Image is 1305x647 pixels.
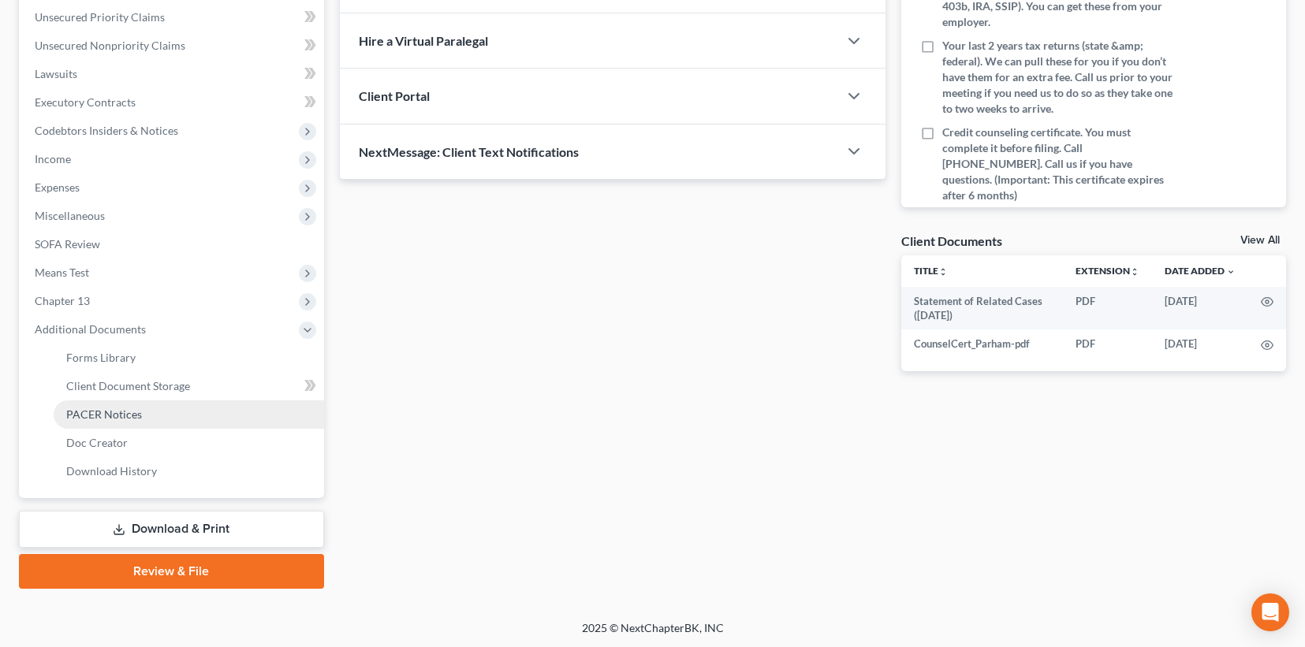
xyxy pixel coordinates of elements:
span: PACER Notices [66,407,142,421]
a: SOFA Review [22,230,324,258]
i: unfold_more [1130,267,1139,277]
i: unfold_more [938,267,948,277]
a: Review & File [19,554,324,589]
span: Unsecured Priority Claims [35,10,165,24]
a: Date Added expand_more [1165,265,1236,277]
a: PACER Notices [54,400,324,429]
a: Extensionunfold_more [1076,265,1139,277]
span: Client Document Storage [66,379,190,392]
td: CounselCert_Parham-pdf [901,329,1063,358]
span: Credit counseling certificate. You must complete it before filing. Call [PHONE_NUMBER]. Call us i... [942,125,1176,203]
span: Download History [66,464,157,478]
a: Client Document Storage [54,372,324,400]
a: Doc Creator [54,429,324,457]
a: Unsecured Priority Claims [22,3,324,32]
td: PDF [1063,329,1152,358]
a: Executory Contracts [22,88,324,117]
div: Open Intercom Messenger [1251,593,1289,631]
td: [DATE] [1152,329,1248,358]
span: Forms Library [66,351,136,364]
span: Codebtors Insiders & Notices [35,124,178,137]
span: Doc Creator [66,436,128,449]
span: Additional Documents [35,322,146,336]
span: NextMessage: Client Text Notifications [359,144,579,159]
td: [DATE] [1152,287,1248,330]
span: Means Test [35,266,89,279]
a: View All [1240,235,1280,246]
span: Client Portal [359,88,430,103]
span: Expenses [35,180,80,194]
a: Titleunfold_more [914,265,948,277]
div: Client Documents [901,232,1002,249]
a: Unsecured Nonpriority Claims [22,32,324,60]
a: Download & Print [19,511,324,548]
a: Forms Library [54,344,324,372]
span: Executory Contracts [35,95,136,109]
span: Your last 2 years tax returns (state &amp; federal). We can pull these for you if you don’t have ... [942,38,1176,117]
td: PDF [1063,287,1152,330]
span: Lawsuits [35,67,77,80]
span: Hire a Virtual Paralegal [359,33,488,48]
span: SOFA Review [35,237,100,251]
a: Download History [54,457,324,485]
span: Income [35,152,71,165]
a: Lawsuits [22,60,324,88]
i: expand_more [1226,267,1236,277]
span: Chapter 13 [35,294,90,307]
span: Miscellaneous [35,209,105,222]
span: Unsecured Nonpriority Claims [35,39,185,52]
td: Statement of Related Cases ([DATE]) [901,287,1063,330]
